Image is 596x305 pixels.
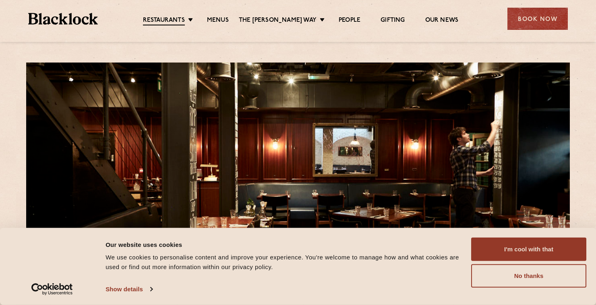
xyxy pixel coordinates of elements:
[239,17,317,25] a: The [PERSON_NAME] Way
[106,240,462,249] div: Our website uses cookies
[207,17,229,25] a: Menus
[28,13,98,25] img: BL_Textured_Logo-footer-cropped.svg
[425,17,459,25] a: Our News
[471,238,586,261] button: I'm cool with that
[106,283,152,295] a: Show details
[339,17,360,25] a: People
[507,8,568,30] div: Book Now
[143,17,185,25] a: Restaurants
[17,283,87,295] a: Usercentrics Cookiebot - opens in a new window
[471,264,586,288] button: No thanks
[381,17,405,25] a: Gifting
[106,253,462,272] div: We use cookies to personalise content and improve your experience. You're welcome to manage how a...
